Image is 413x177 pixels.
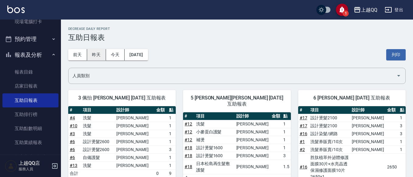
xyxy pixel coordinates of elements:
[5,160,17,172] img: Person
[350,122,386,130] td: [PERSON_NAME]
[168,146,176,154] td: 3
[195,120,235,128] td: 洗髮
[398,114,406,122] td: 1
[183,112,194,120] th: #
[398,122,406,130] td: 3
[195,160,235,174] td: 日本松島再生髮敷護髮
[398,130,406,138] td: 3
[350,114,386,122] td: [PERSON_NAME]
[68,27,406,31] h2: Decrease Daily Report
[2,15,58,29] a: 現場電腦打卡
[235,160,270,174] td: [PERSON_NAME]
[106,49,125,60] button: 今天
[70,147,75,152] a: #6
[350,106,386,114] th: 設計師
[2,121,58,135] a: 互助點數明細
[235,120,270,128] td: [PERSON_NAME]
[68,49,87,60] button: 前天
[235,112,270,120] th: 設計師
[398,106,406,114] th: 點
[70,131,75,136] a: #3
[282,128,291,136] td: 1
[2,107,58,121] a: 互助排行榜
[282,136,291,144] td: 1
[70,163,77,168] a: #13
[350,138,386,146] td: [PERSON_NAME]
[235,128,270,136] td: [PERSON_NAME]
[115,114,155,122] td: [PERSON_NAME]
[168,130,176,138] td: 1
[168,106,176,114] th: 點
[68,33,406,42] h3: 互助日報表
[309,130,350,138] td: 設計染髮/網路
[195,152,235,160] td: 設計燙髮1600
[298,106,309,114] th: #
[71,70,394,81] input: 人員名稱
[70,155,75,160] a: #6
[155,106,168,114] th: 金額
[309,146,350,154] td: 洗髮券販賣/10次
[2,65,58,79] a: 報表目錄
[81,138,115,146] td: 設計燙髮2600
[115,122,155,130] td: [PERSON_NAME]
[309,114,350,122] td: 設計燙髮2100
[270,112,282,120] th: 金額
[282,112,291,120] th: 點
[81,146,115,154] td: 設計燙髮2600
[300,147,305,152] a: #2
[190,95,283,107] span: 5 [PERSON_NAME][PERSON_NAME] [DATE] 互助報表
[81,106,115,114] th: 項目
[2,31,58,47] button: 預約管理
[309,122,350,130] td: 設計燙髮2100
[168,122,176,130] td: 1
[87,49,106,60] button: 昨天
[2,93,58,107] a: 互助日報表
[300,115,307,120] a: #17
[382,4,406,16] button: 登出
[282,152,291,160] td: 3
[195,144,235,152] td: 設計燙髮1600
[398,146,406,154] td: 1
[115,106,155,114] th: 設計師
[300,164,307,169] a: #16
[2,79,58,93] a: 店家日報表
[343,10,349,16] span: 1
[2,150,58,164] a: 全店業績分析表
[81,154,115,161] td: 自備護髮
[115,130,155,138] td: [PERSON_NAME]
[282,160,291,174] td: 1.5
[195,128,235,136] td: 小麥蛋白護髮
[19,166,50,172] p: 服務人員
[282,120,291,128] td: 1
[76,95,168,101] span: 3 佩怡 [PERSON_NAME] [DATE] 互助報表
[309,106,350,114] th: 項目
[185,137,192,142] a: #12
[115,138,155,146] td: [PERSON_NAME]
[81,122,115,130] td: 洗髮
[398,138,406,146] td: 1
[81,130,115,138] td: 洗髮
[235,136,270,144] td: [PERSON_NAME]
[19,160,50,166] h5: 上越QQ店
[115,161,155,169] td: [PERSON_NAME]
[70,139,75,144] a: #6
[168,154,176,161] td: 1
[305,95,398,101] span: 6 [PERSON_NAME] [DATE] 互助報表
[185,121,192,126] a: #12
[168,138,176,146] td: 1
[115,146,155,154] td: [PERSON_NAME]
[195,136,235,144] td: 補燙
[386,49,406,60] button: 列印
[282,144,291,152] td: 1
[70,115,75,120] a: #4
[351,4,380,16] button: 上越QQ
[68,106,81,114] th: #
[309,138,350,146] td: 洗髮券販賣/10次
[361,6,377,14] div: 上越QQ
[386,106,398,114] th: 金額
[336,4,348,16] button: save
[394,71,404,81] button: Open
[70,123,77,128] a: #10
[185,129,192,134] a: #12
[185,164,192,169] a: #18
